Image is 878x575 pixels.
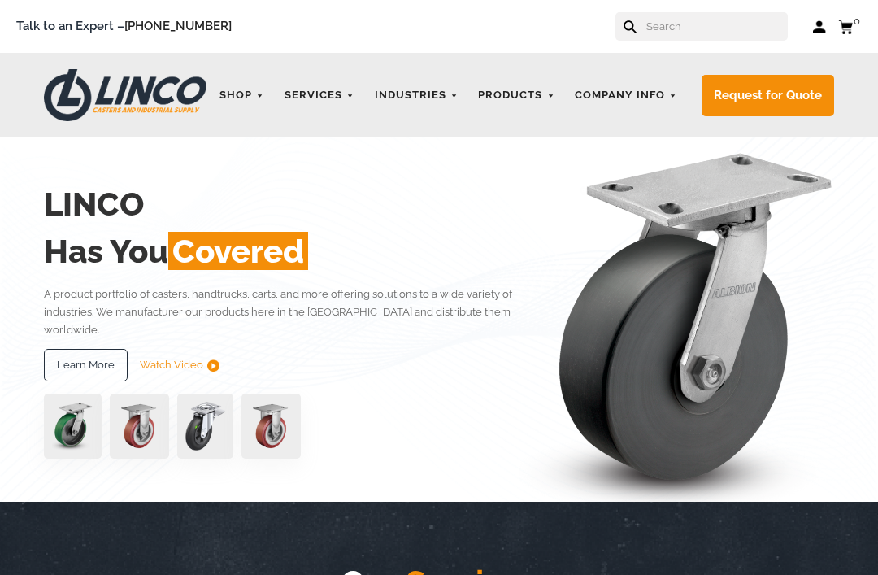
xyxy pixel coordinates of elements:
img: LINCO CASTERS & INDUSTRIAL SUPPLY [44,69,206,121]
img: pn3orx8a-94725-1-1-.png [44,394,102,459]
span: Talk to an Expert – [16,16,232,37]
img: capture-59611-removebg-preview-1.png [110,394,169,459]
a: Industries [367,80,467,111]
a: Company Info [567,80,685,111]
a: 0 [838,16,862,37]
a: Shop [211,80,272,111]
span: Covered [168,232,308,270]
a: Products [470,80,563,111]
a: Watch Video [140,349,219,381]
img: capture-59611-removebg-preview-1.png [241,394,301,459]
a: Request for Quote [702,75,834,116]
a: Log in [812,19,826,35]
a: Learn More [44,349,128,381]
img: subtract.png [207,359,219,372]
h2: Has You [44,228,515,275]
input: Search [645,12,788,41]
img: linco_caster [519,137,834,501]
span: 0 [854,15,860,27]
p: A product portfolio of casters, handtrucks, carts, and more offering solutions to a wide variety ... [44,285,515,338]
h2: LINCO [44,181,515,228]
a: Services [276,80,363,111]
img: lvwpp200rst849959jpg-30522-removebg-preview-1.png [177,394,233,459]
a: [PHONE_NUMBER] [124,19,232,33]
